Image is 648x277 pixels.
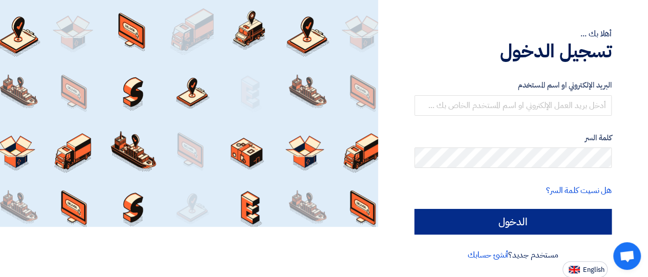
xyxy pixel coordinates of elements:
span: English [583,266,604,273]
div: مستخدم جديد؟ [414,249,612,261]
label: كلمة السر [414,132,612,144]
label: البريد الإلكتروني او اسم المستخدم [414,79,612,91]
img: en-US.png [569,266,580,273]
input: الدخول [414,209,612,235]
a: أنشئ حسابك [468,249,508,261]
div: أهلا بك ... [414,28,612,40]
a: هل نسيت كلمة السر؟ [546,184,612,197]
input: أدخل بريد العمل الإلكتروني او اسم المستخدم الخاص بك ... [414,95,612,116]
div: Open chat [613,242,641,270]
h1: تسجيل الدخول [414,40,612,62]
